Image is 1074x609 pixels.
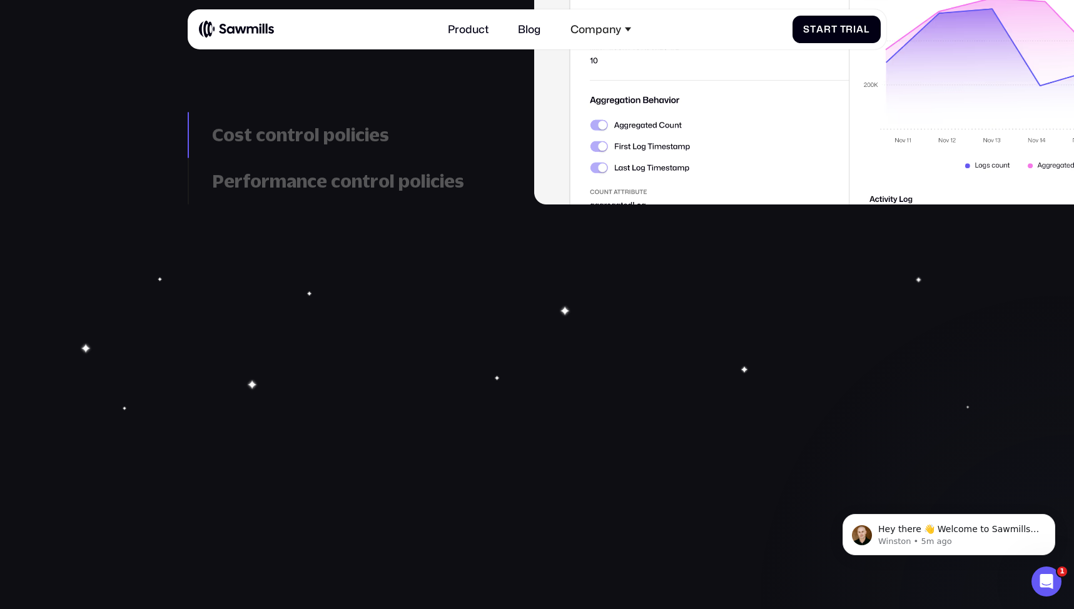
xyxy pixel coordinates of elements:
[793,16,881,43] a: StartTrial
[831,24,838,35] span: t
[824,24,831,35] span: r
[846,24,853,35] span: r
[824,488,1074,575] iframe: Intercom notifications message
[816,24,824,35] span: a
[864,24,870,35] span: l
[840,24,846,35] span: T
[570,23,621,36] div: Company
[212,124,497,146] div: Cost control policies
[212,170,497,192] div: Performance control policies
[1031,566,1061,596] iframe: Intercom live chat
[853,24,856,35] span: i
[810,24,816,35] span: t
[562,15,639,44] div: Company
[440,15,497,44] a: Product
[856,24,864,35] span: a
[510,15,549,44] a: Blog
[803,24,810,35] span: S
[1057,566,1067,576] span: 1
